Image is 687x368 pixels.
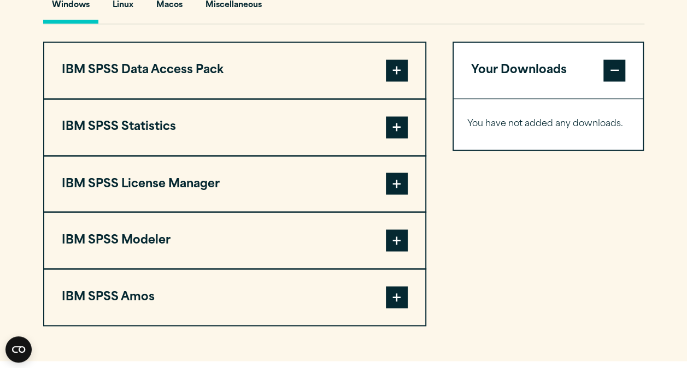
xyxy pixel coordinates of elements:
[454,43,643,98] button: Your Downloads
[44,156,425,212] button: IBM SPSS License Manager
[467,116,630,132] p: You have not added any downloads.
[44,269,425,325] button: IBM SPSS Amos
[5,336,32,363] button: Open CMP widget
[44,99,425,155] button: IBM SPSS Statistics
[44,43,425,98] button: IBM SPSS Data Access Pack
[454,98,643,150] div: Your Downloads
[44,212,425,268] button: IBM SPSS Modeler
